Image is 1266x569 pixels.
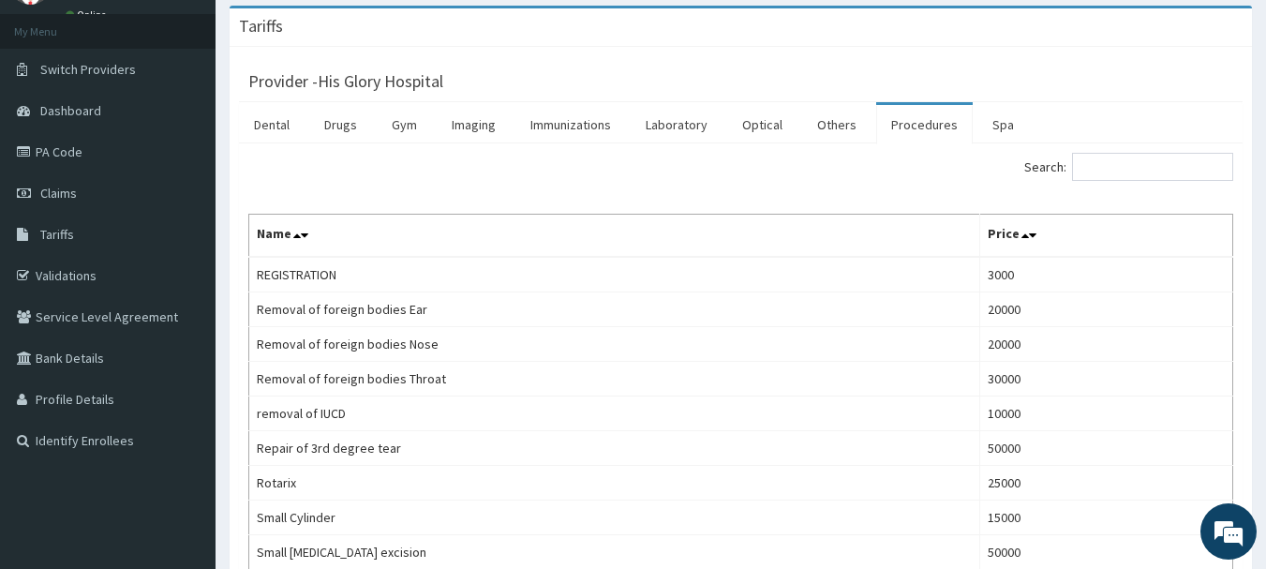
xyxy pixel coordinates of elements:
[980,327,1233,362] td: 20000
[980,397,1233,431] td: 10000
[727,105,797,144] a: Optical
[1072,153,1233,181] input: Search:
[249,397,980,431] td: removal of IUCD
[249,327,980,362] td: Removal of foreign bodies Nose
[980,362,1233,397] td: 30000
[377,105,432,144] a: Gym
[980,292,1233,327] td: 20000
[97,105,315,129] div: Chat with us now
[239,18,283,35] h3: Tariffs
[980,431,1233,466] td: 50000
[802,105,871,144] a: Others
[980,215,1233,258] th: Price
[40,61,136,78] span: Switch Providers
[437,105,511,144] a: Imaging
[980,466,1233,501] td: 25000
[1024,153,1233,181] label: Search:
[249,362,980,397] td: Removal of foreign bodies Throat
[66,8,111,22] a: Online
[515,105,626,144] a: Immunizations
[248,73,443,90] h3: Provider - His Glory Hospital
[249,292,980,327] td: Removal of foreign bodies Ear
[876,105,973,144] a: Procedures
[631,105,722,144] a: Laboratory
[980,501,1233,535] td: 15000
[249,431,980,466] td: Repair of 3rd degree tear
[977,105,1029,144] a: Spa
[249,257,980,292] td: REGISTRATION
[40,102,101,119] span: Dashboard
[40,185,77,202] span: Claims
[40,226,74,243] span: Tariffs
[239,105,305,144] a: Dental
[249,466,980,501] td: Rotarix
[249,215,980,258] th: Name
[109,167,259,356] span: We're online!
[9,374,357,440] textarea: Type your message and hit 'Enter'
[980,257,1233,292] td: 3000
[307,9,352,54] div: Minimize live chat window
[35,94,76,141] img: d_794563401_company_1708531726252_794563401
[309,105,372,144] a: Drugs
[249,501,980,535] td: Small Cylinder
